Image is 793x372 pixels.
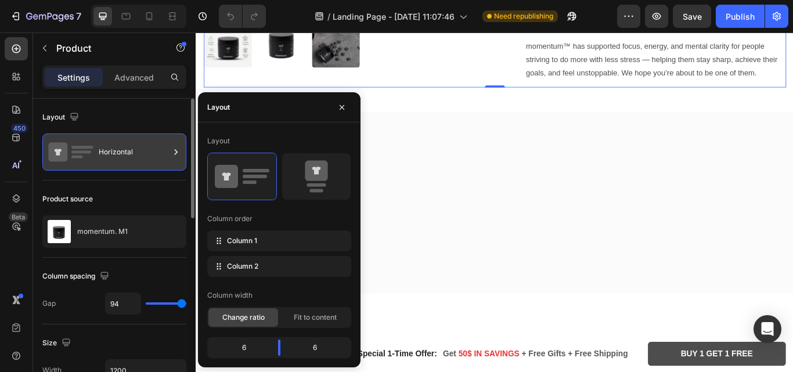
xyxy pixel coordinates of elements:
button: Publish [716,5,765,28]
div: Horizontal [99,139,170,165]
div: Layout [207,136,230,146]
input: Auto [106,293,140,314]
div: Size [42,335,73,351]
div: Open Intercom Messenger [754,315,781,343]
p: momentum™ has supported focus, energy, and mental clarity for people striving to do more with les... [385,8,679,55]
p: 7 [76,9,81,23]
div: 6 [210,340,269,356]
span: Save [683,12,702,21]
span: Column 2 [227,261,258,272]
div: Column width [207,290,253,301]
span: / [327,10,330,23]
p: Advanced [114,71,154,84]
div: 6 [290,340,349,356]
div: Column order [207,214,253,224]
button: 7 [5,5,86,28]
div: 450 [11,124,28,133]
div: Undo/Redo [219,5,266,28]
img: product feature img [48,220,71,243]
span: Fit to content [294,312,337,323]
button: Save [673,5,711,28]
div: Gap [42,298,56,309]
span: Change ratio [222,312,265,323]
div: Column spacing [42,269,111,284]
span: Column 1 [227,236,257,246]
p: momentum. M1 [77,227,128,236]
div: Layout [207,102,230,113]
span: Need republishing [494,11,553,21]
span: Landing Page - [DATE] 11:07:46 [333,10,455,23]
div: Layout [42,110,81,125]
p: Product [56,41,155,55]
iframe: Design area [196,32,793,372]
div: Publish [726,10,755,23]
div: Product source [42,194,93,204]
div: Beta [9,212,28,222]
p: Settings [57,71,90,84]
